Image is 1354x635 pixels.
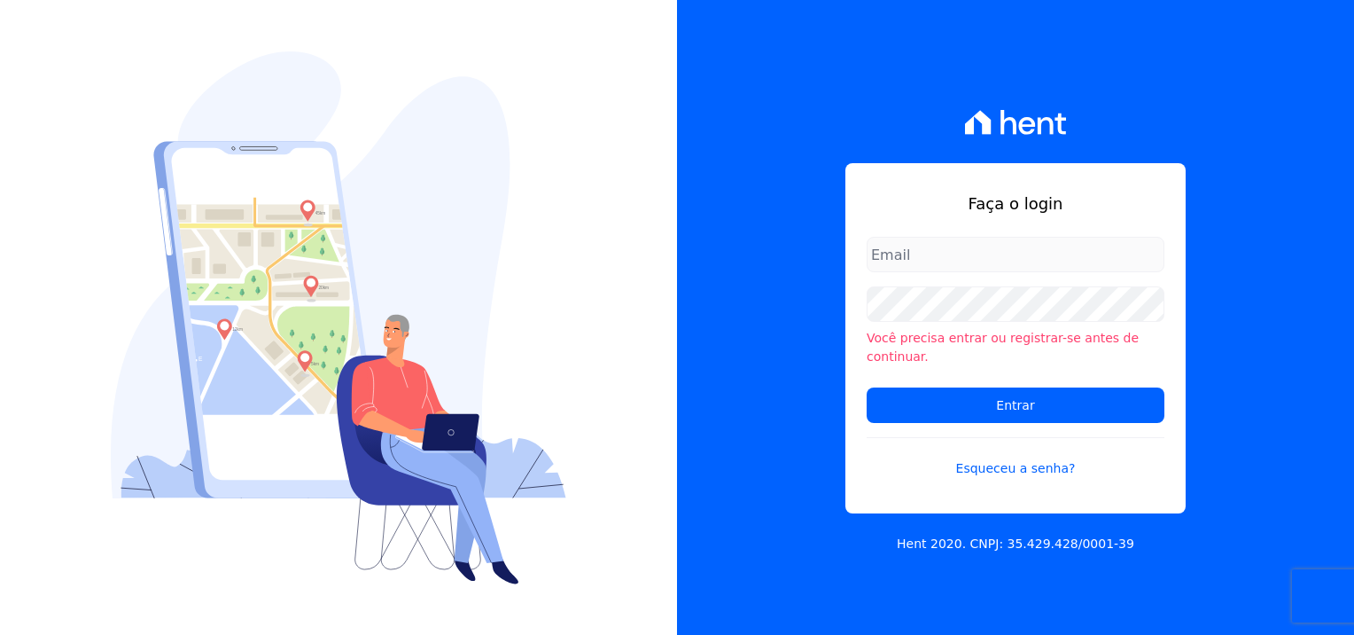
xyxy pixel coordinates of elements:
img: Login [111,51,566,584]
input: Email [867,237,1164,272]
h1: Faça o login [867,192,1164,216]
input: Entrar [867,388,1164,423]
p: Hent 2020. CNPJ: 35.429.428/0001-39 [897,535,1134,553]
li: Você precisa entrar ou registrar-se antes de continuar. [867,329,1164,366]
a: Esqueceu a senha? [867,437,1164,478]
